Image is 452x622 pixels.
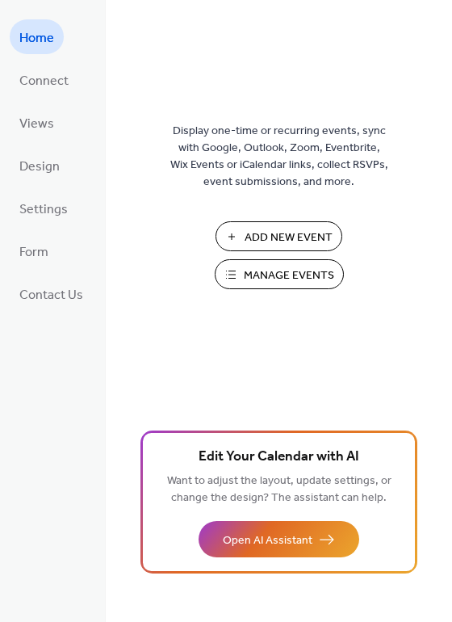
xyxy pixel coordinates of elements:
span: Manage Events [244,267,334,284]
span: Settings [19,197,68,222]
span: Open AI Assistant [223,532,312,549]
a: Connect [10,62,78,97]
span: Display one-time or recurring events, sync with Google, Outlook, Zoom, Eventbrite, Wix Events or ... [170,123,388,191]
a: Settings [10,191,77,225]
span: Contact Us [19,283,83,308]
a: Contact Us [10,276,93,311]
span: Edit Your Calendar with AI [199,446,359,469]
span: Form [19,240,48,265]
a: Design [10,148,69,183]
span: Want to adjust the layout, update settings, or change the design? The assistant can help. [167,470,391,509]
span: Views [19,111,54,137]
span: Connect [19,69,69,94]
a: Views [10,105,64,140]
a: Home [10,19,64,54]
a: Form [10,233,58,268]
span: Home [19,26,54,51]
button: Manage Events [215,259,344,289]
span: Design [19,154,60,179]
button: Add New Event [216,221,342,251]
button: Open AI Assistant [199,521,359,557]
span: Add New Event [245,229,333,246]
